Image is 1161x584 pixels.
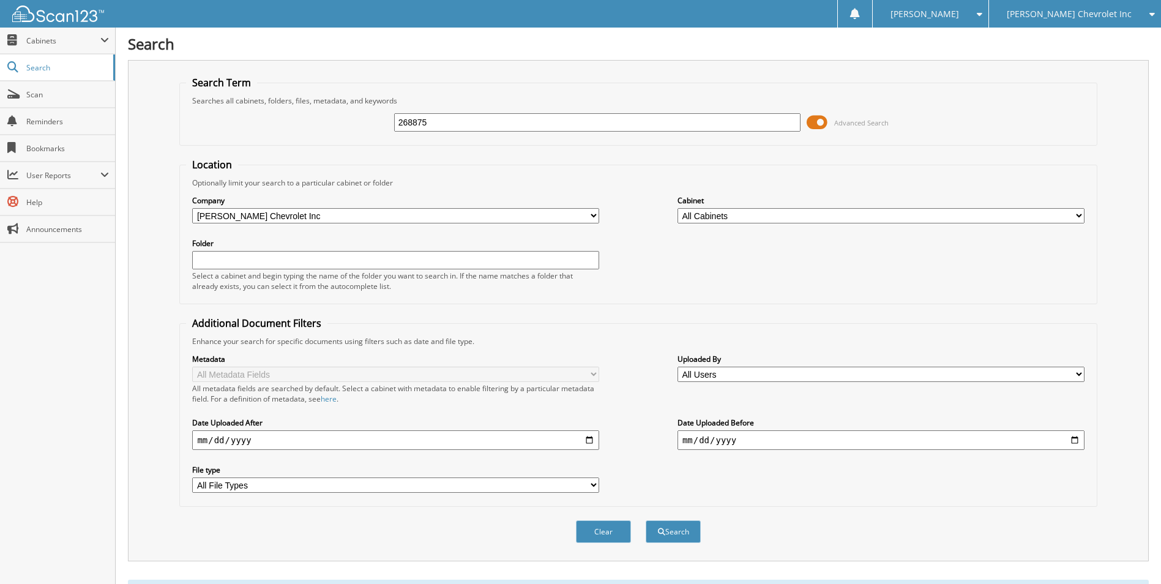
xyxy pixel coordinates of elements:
[26,170,100,181] span: User Reports
[128,34,1149,54] h1: Search
[678,195,1084,206] label: Cabinet
[26,197,109,208] span: Help
[192,430,599,450] input: start
[26,89,109,100] span: Scan
[12,6,104,22] img: scan123-logo-white.svg
[186,158,238,171] legend: Location
[321,394,337,404] a: here
[192,195,599,206] label: Company
[192,354,599,364] label: Metadata
[186,95,1090,106] div: Searches all cabinets, folders, files, metadata, and keywords
[834,118,889,127] span: Advanced Search
[26,143,109,154] span: Bookmarks
[26,224,109,234] span: Announcements
[576,520,631,543] button: Clear
[186,336,1090,346] div: Enhance your search for specific documents using filters such as date and file type.
[186,178,1090,188] div: Optionally limit your search to a particular cabinet or folder
[192,465,599,475] label: File type
[186,316,327,330] legend: Additional Document Filters
[192,271,599,291] div: Select a cabinet and begin typing the name of the folder you want to search in. If the name match...
[26,62,107,73] span: Search
[192,238,599,249] label: Folder
[678,354,1084,364] label: Uploaded By
[646,520,701,543] button: Search
[192,383,599,404] div: All metadata fields are searched by default. Select a cabinet with metadata to enable filtering b...
[192,417,599,428] label: Date Uploaded After
[890,10,959,18] span: [PERSON_NAME]
[678,430,1084,450] input: end
[26,36,100,46] span: Cabinets
[678,417,1084,428] label: Date Uploaded Before
[1007,10,1132,18] span: [PERSON_NAME] Chevrolet Inc
[186,76,257,89] legend: Search Term
[26,116,109,127] span: Reminders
